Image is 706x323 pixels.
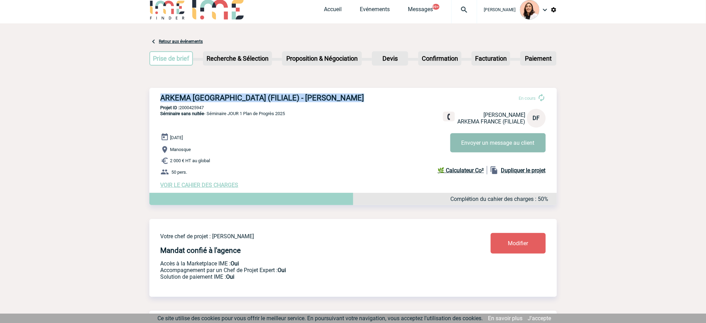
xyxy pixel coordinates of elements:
p: Prise de brief [150,52,193,65]
a: Accueil [324,6,342,16]
a: J'accepte [528,315,551,322]
b: Dupliquer le projet [501,167,546,174]
a: Retour aux événements [159,39,203,44]
b: Oui [226,273,235,280]
p: Facturation [472,52,510,65]
span: Ce site utilise des cookies pour vous offrir le meilleur service. En poursuivant votre navigation... [158,315,483,322]
p: Conformité aux process achat client, Prise en charge de la facturation, Mutualisation de plusieur... [161,273,450,280]
span: Modifier [508,240,528,247]
p: Accès à la Marketplace IME : [161,260,450,267]
b: Projet ID : [161,105,180,110]
span: [DATE] [170,135,183,140]
p: 2000425947 [149,105,557,110]
span: - Séminaire JOUR 1 Plan de Progrès 2025 [161,111,285,116]
a: VOIR LE CAHIER DES CHARGES [161,182,239,188]
a: Messages [408,6,433,16]
p: Prestation payante [161,267,450,273]
img: fixe.png [446,114,452,120]
button: 99+ [433,4,440,10]
a: En savoir plus [488,315,523,322]
span: En cours [519,96,536,101]
button: Envoyer un message au client [450,133,546,152]
h3: ARKEMA [GEOGRAPHIC_DATA] (FILIALE) - [PERSON_NAME] [161,93,370,102]
h4: Mandat confié à l'agence [161,246,241,255]
p: Confirmation [419,52,461,65]
span: [PERSON_NAME] [484,112,526,118]
p: Proposition & Négociation [283,52,361,65]
a: Evénements [360,6,390,16]
span: ARKEMA FRANCE (FILIALE) [458,118,526,125]
p: Paiement [521,52,556,65]
img: file_copy-black-24dp.png [490,166,498,174]
span: DF [533,115,540,121]
b: Oui [278,267,286,273]
p: Devis [373,52,408,65]
span: Séminaire sans nuitée [161,111,204,116]
a: 🌿 Calculateur Co² [438,166,487,174]
span: Manosque [170,147,191,152]
b: Oui [231,260,239,267]
span: [PERSON_NAME] [484,7,516,12]
p: Votre chef de projet : [PERSON_NAME] [161,233,450,240]
span: 2 000 € HT au global [170,158,210,164]
p: Recherche & Sélection [204,52,271,65]
b: 🌿 Calculateur Co² [438,167,484,174]
span: 50 pers. [172,170,187,175]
